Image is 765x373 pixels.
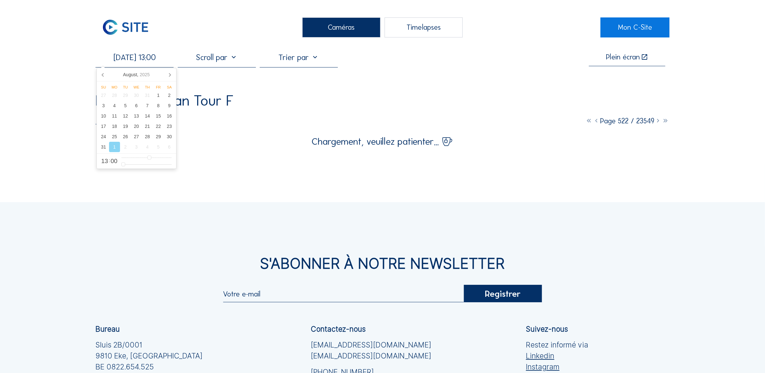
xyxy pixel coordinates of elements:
[153,142,164,152] div: 5
[109,121,120,131] div: 18
[164,100,175,111] div: 9
[98,121,109,131] div: 17
[142,131,153,142] div: 28
[98,142,109,152] div: 31
[526,350,588,361] a: Linkedin
[526,361,588,372] a: Instagram
[98,111,109,121] div: 10
[600,117,655,125] span: Page 522 / 23549
[142,100,153,111] div: 7
[98,85,109,89] div: Su
[96,17,164,37] a: C-SITE Logo
[311,339,431,350] a: [EMAIL_ADDRESS][DOMAIN_NAME]
[464,285,542,302] div: Registrer
[142,111,153,121] div: 14
[164,90,175,100] div: 2
[526,339,588,372] div: Restez informé via
[96,339,203,372] div: Sluis 2B/0001 9810 Eke, [GEOGRAPHIC_DATA] BE 0822.654.525
[109,100,120,111] div: 4
[153,100,164,111] div: 8
[153,121,164,131] div: 22
[153,90,164,100] div: 1
[131,111,142,121] div: 13
[223,290,464,298] input: Votre e-mail
[109,142,120,152] div: 1
[120,142,131,152] div: 2
[600,17,669,37] a: Mon C-Site
[311,350,431,361] a: [EMAIL_ADDRESS][DOMAIN_NAME]
[312,137,439,146] span: Chargement, veuillez patienter...
[98,131,109,142] div: 24
[109,90,120,100] div: 28
[142,121,153,131] div: 21
[120,90,131,100] div: 29
[120,131,131,142] div: 26
[120,121,131,131] div: 19
[120,111,131,121] div: 12
[164,131,175,142] div: 30
[153,131,164,142] div: 29
[153,111,164,121] div: 15
[526,326,568,333] div: Suivez-nous
[153,85,164,89] div: Fr
[120,100,131,111] div: 5
[142,85,153,89] div: Th
[131,100,142,111] div: 6
[140,72,150,77] i: 2025
[96,115,177,125] div: Camera 2
[311,326,366,333] div: Contactez-nous
[109,85,120,89] div: Mo
[111,158,117,164] span: 00
[164,85,175,89] div: Sa
[96,93,234,108] div: Besix / Abidjan Tour F
[131,85,142,89] div: We
[96,326,120,333] div: Bureau
[120,69,152,80] div: August,
[96,52,174,62] input: Recherche par date 󰅀
[131,142,142,152] div: 3
[109,111,120,121] div: 11
[302,17,380,37] div: Caméras
[120,85,131,89] div: Tu
[109,158,110,163] span: :
[96,256,669,271] div: S'Abonner à notre newsletter
[385,17,463,37] div: Timelapses
[101,158,108,164] span: 13
[131,90,142,100] div: 30
[98,90,109,100] div: 27
[131,131,142,142] div: 27
[606,54,640,61] div: Plein écran
[96,17,156,37] img: C-SITE Logo
[142,90,153,100] div: 31
[142,142,153,152] div: 4
[98,100,109,111] div: 3
[164,142,175,152] div: 6
[109,131,120,142] div: 25
[164,111,175,121] div: 16
[131,121,142,131] div: 20
[164,121,175,131] div: 23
